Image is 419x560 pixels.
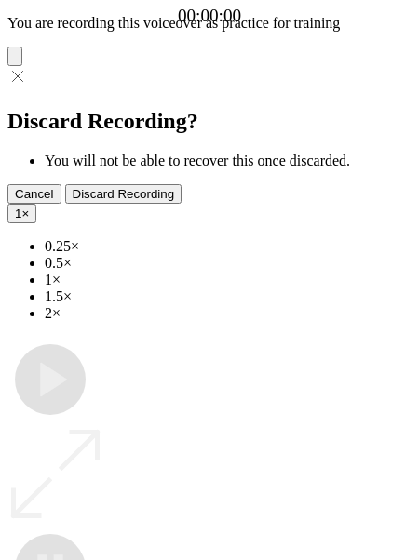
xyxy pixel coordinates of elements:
li: 1× [45,272,412,288]
li: 0.25× [45,238,412,255]
li: You will not be able to recover this once discarded. [45,153,412,169]
span: 1 [15,207,21,220]
button: Cancel [7,184,61,204]
a: 00:00:00 [178,6,241,26]
li: 0.5× [45,255,412,272]
h2: Discard Recording? [7,109,412,134]
button: Discard Recording [65,184,182,204]
p: You are recording this voiceover as practice for training [7,15,412,32]
li: 1.5× [45,288,412,305]
li: 2× [45,305,412,322]
button: 1× [7,204,36,223]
